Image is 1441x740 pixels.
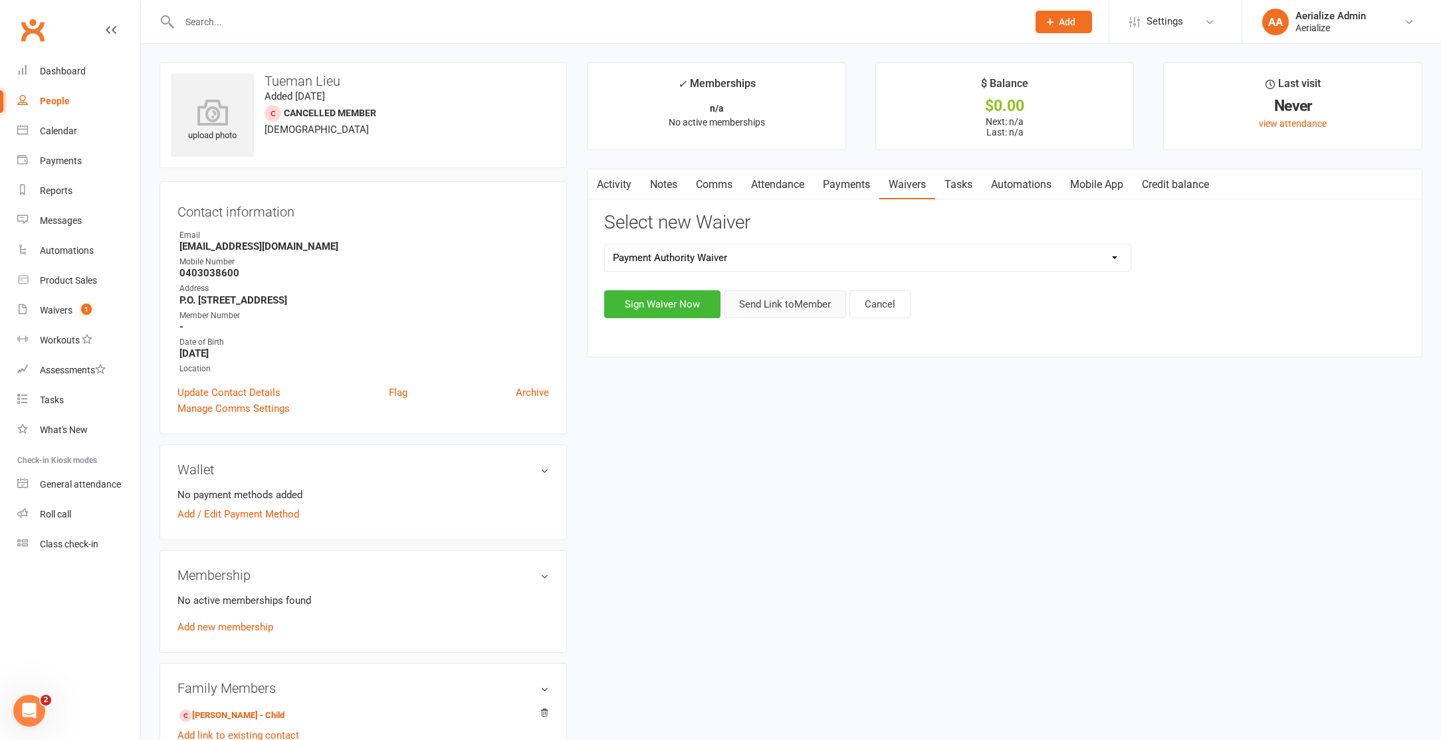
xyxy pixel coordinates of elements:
[179,363,549,375] div: Location
[40,424,88,435] div: What's New
[177,568,549,583] h3: Membership
[17,470,140,500] a: General attendance kiosk mode
[179,294,549,306] strong: P.O. [STREET_ADDRESS]
[1266,75,1321,99] div: Last visit
[669,117,765,128] span: No active memberships
[177,462,549,477] h3: Wallet
[888,116,1122,138] p: Next: n/a Last: n/a
[1295,22,1366,34] div: Aerialize
[17,529,140,559] a: Class kiosk mode
[179,336,549,349] div: Date of Birth
[1176,99,1410,113] div: Never
[41,695,51,705] span: 2
[687,169,742,200] a: Comms
[389,385,407,401] a: Flag
[17,355,140,385] a: Assessments
[604,213,1405,233] h3: Select new Waiver
[177,401,290,416] a: Manage Comms Settings
[17,325,140,355] a: Workouts
[40,245,94,256] div: Automations
[265,124,369,136] span: [DEMOGRAPHIC_DATA]
[40,215,82,226] div: Messages
[678,75,756,100] div: Memberships
[171,99,254,143] div: upload photo
[1036,11,1092,33] button: Add
[177,681,549,695] h3: Family Members
[40,275,97,286] div: Product Sales
[888,99,1122,113] div: $0.00
[177,487,549,503] li: No payment methods added
[724,290,846,318] button: Send Link toMember
[177,593,549,608] p: No active memberships found
[17,296,140,325] a: Waivers 1
[179,321,549,333] strong: -
[179,240,549,252] strong: [EMAIL_ADDRESS][DOMAIN_NAME]
[40,126,77,136] div: Calendar
[981,75,1028,99] div: $ Balance
[177,506,299,522] a: Add / Edit Payment Method
[40,365,106,375] div: Assessments
[40,335,80,345] div: Workouts
[17,116,140,146] a: Calendar
[40,185,72,196] div: Reports
[40,539,98,549] div: Class check-in
[40,305,72,316] div: Waivers
[879,169,935,200] a: Waivers
[1059,17,1075,27] span: Add
[17,56,140,86] a: Dashboard
[588,169,641,200] a: Activity
[81,304,92,315] span: 1
[40,509,71,519] div: Roll call
[17,146,140,176] a: Payments
[516,385,549,401] a: Archive
[17,86,140,116] a: People
[13,695,45,727] iframe: Intercom live chat
[17,415,140,445] a: What's New
[1259,118,1327,129] a: view attendance
[814,169,879,200] a: Payments
[40,479,121,490] div: General attendance
[849,290,911,318] button: Cancel
[604,290,720,318] button: Sign Waiver Now
[177,385,280,401] a: Update Contact Details
[265,90,325,102] time: Added [DATE]
[179,229,549,242] div: Email
[179,256,549,268] div: Mobile Number
[17,236,140,266] a: Automations
[935,169,982,200] a: Tasks
[742,169,814,200] a: Attendance
[40,395,64,405] div: Tasks
[1147,7,1183,37] span: Settings
[1262,9,1289,35] div: AA
[179,347,549,359] strong: [DATE]
[177,199,549,219] h3: Contact information
[641,169,687,200] a: Notes
[982,169,1061,200] a: Automations
[179,267,549,279] strong: 0403038600
[1061,169,1133,200] a: Mobile App
[177,621,273,633] a: Add new membership
[17,176,140,206] a: Reports
[17,206,140,236] a: Messages
[1133,169,1218,200] a: Credit balance
[40,66,86,76] div: Dashboard
[1295,10,1366,22] div: Aerialize Admin
[179,709,284,723] a: [PERSON_NAME] - Child
[710,103,724,114] strong: n/a
[17,500,140,529] a: Roll call
[179,310,549,322] div: Member Number
[40,96,70,106] div: People
[284,108,376,118] span: Cancelled member
[17,266,140,296] a: Product Sales
[678,78,687,90] i: ✓
[16,13,49,46] a: Clubworx
[17,385,140,415] a: Tasks
[175,13,1018,31] input: Search...
[171,74,556,88] h3: Tueman Lieu
[40,155,82,166] div: Payments
[179,282,549,295] div: Address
